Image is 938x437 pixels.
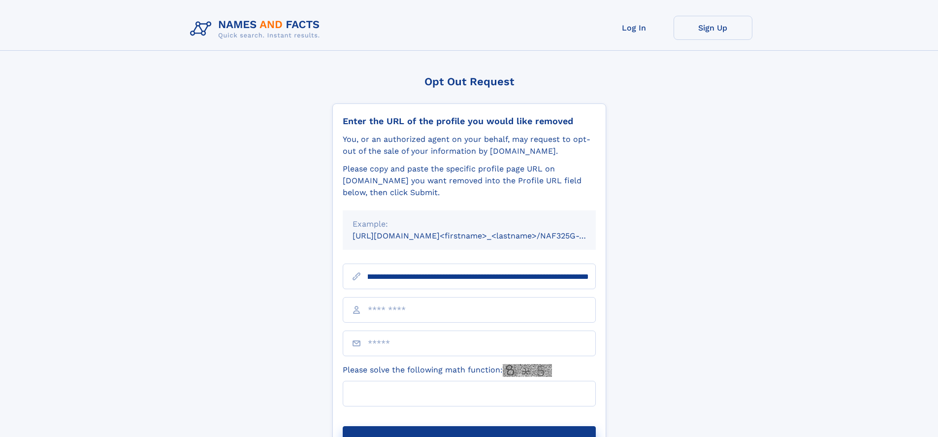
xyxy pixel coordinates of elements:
[353,231,615,240] small: [URL][DOMAIN_NAME]<firstname>_<lastname>/NAF325G-xxxxxxxx
[343,364,552,377] label: Please solve the following math function:
[343,134,596,157] div: You, or an authorized agent on your behalf, may request to opt-out of the sale of your informatio...
[186,16,328,42] img: Logo Names and Facts
[332,75,606,88] div: Opt Out Request
[595,16,674,40] a: Log In
[674,16,752,40] a: Sign Up
[353,218,586,230] div: Example:
[343,163,596,199] div: Please copy and paste the specific profile page URL on [DOMAIN_NAME] you want removed into the Pr...
[343,116,596,127] div: Enter the URL of the profile you would like removed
